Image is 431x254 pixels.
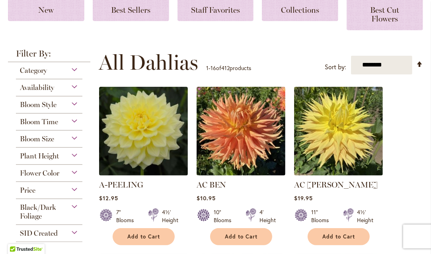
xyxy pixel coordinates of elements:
span: Add to Cart [225,233,257,240]
label: Sort by: [325,60,346,74]
span: Category [20,66,47,75]
span: Price [20,186,35,195]
span: $10.95 [197,194,216,202]
div: 10" Blooms [214,208,236,224]
span: Flower Color [20,169,59,178]
span: Best Sellers [111,5,150,15]
img: AC Jeri [294,87,383,176]
span: Add to Cart [322,233,355,240]
a: A-PEELING [99,180,143,190]
div: 11" Blooms [311,208,333,224]
span: Best Cut Flowers [371,5,400,23]
span: Black/Dark Foliage [20,203,56,221]
span: 1 [206,64,209,72]
span: Collections [281,5,319,15]
p: - of products [206,62,251,74]
span: Bloom Style [20,100,57,109]
a: AC BEN [197,180,226,190]
span: Add to Cart [127,233,160,240]
span: 412 [221,64,230,72]
span: Bloom Time [20,117,58,126]
a: A-Peeling [99,170,188,177]
img: AC BEN [197,87,285,176]
button: Add to Cart [113,228,175,245]
iframe: Launch Accessibility Center [6,226,28,248]
span: Availability [20,83,54,92]
span: Staff Favorites [191,5,240,15]
img: A-Peeling [99,87,188,176]
span: All Dahlias [99,51,198,74]
a: AC Jeri [294,170,383,177]
a: AC BEN [197,170,285,177]
span: Bloom Size [20,135,54,143]
button: Add to Cart [308,228,370,245]
span: $19.95 [294,194,313,202]
div: 4½' Height [162,208,178,224]
span: 16 [211,64,216,72]
span: $12.95 [99,194,118,202]
div: 4' Height [259,208,276,224]
span: New [38,5,54,15]
span: SID Created [20,229,58,238]
div: 4½' Height [357,208,373,224]
div: 7" Blooms [116,208,138,224]
strong: Filter By: [8,49,90,62]
a: AC [PERSON_NAME] [294,180,378,190]
span: Plant Height [20,152,59,160]
button: Add to Cart [210,228,272,245]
